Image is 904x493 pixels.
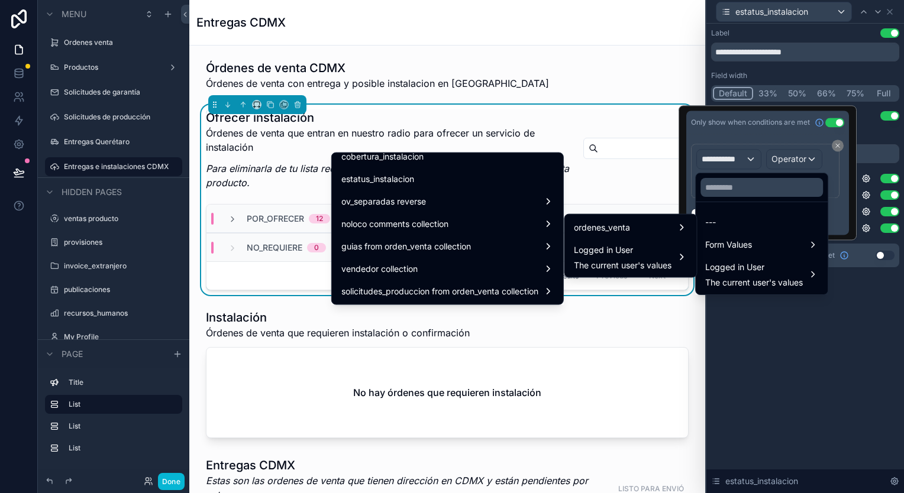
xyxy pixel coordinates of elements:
[716,2,852,22] button: estatus_instalacion
[870,87,897,100] button: Full
[206,126,574,154] p: Órdenes de venta que entran en nuestro radio para ofrecer un servicio de instalación
[64,214,180,223] label: ventas producto
[341,262,418,276] span: vendedor collection
[64,38,180,47] label: Ordenes venta
[705,238,752,252] span: Form Values
[64,285,180,294] label: publicaciones
[206,163,569,189] em: Para eliminarla de tu lista recuerda editar "Pendiente de envío" = 0 en cada venta producto.
[711,28,729,38] div: Label
[341,284,538,299] span: solicitudes_produccion from orden_venta collection
[574,260,671,271] span: The current user's values
[64,87,180,97] label: Solicitudes de garantía
[247,213,304,225] span: por_ofrecer
[574,220,630,235] span: ordenes_venta
[753,87,783,100] button: 33%
[62,186,122,198] span: Hidden pages
[574,243,671,257] span: Logged in User
[64,238,180,247] label: provisiones
[705,260,803,274] span: Logged in User
[735,6,808,18] span: estatus_instalacion
[314,243,319,252] div: 0
[69,443,177,453] label: List
[64,261,180,271] label: invoice_extranjero
[206,109,574,126] h1: Ofrecer instalación
[711,71,747,80] label: Field width
[783,87,812,100] button: 50%
[62,348,83,360] span: Page
[64,137,180,147] label: Entregas Querétaro
[64,162,175,171] label: Entregas e instalaciones CDMX
[341,194,426,209] span: ov_separadas reverse
[705,277,803,288] span: The current user's values
[705,215,716,229] span: ---
[64,309,180,318] label: recursos_humanos
[713,87,753,100] button: Default
[196,14,286,31] h1: Entregas CDMX
[64,332,180,342] label: My Profile
[341,150,424,164] span: cobertura_instalacion
[158,473,185,490] button: Done
[812,87,841,100] button: 66%
[38,368,189,469] div: scrollable content
[64,63,163,72] label: Productos
[341,172,414,186] span: estatus_instalacion
[69,421,177,431] label: List
[69,400,173,409] label: List
[69,378,177,387] label: Title
[341,239,471,254] span: guias from orden_venta collection
[725,475,798,487] span: estatus_instalacion
[316,214,323,223] div: 12
[841,87,870,100] button: 75%
[62,8,86,20] span: Menu
[341,217,448,231] span: noloco comments collection
[64,112,180,122] label: Solicitudes de producción
[247,242,302,254] span: no_requiere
